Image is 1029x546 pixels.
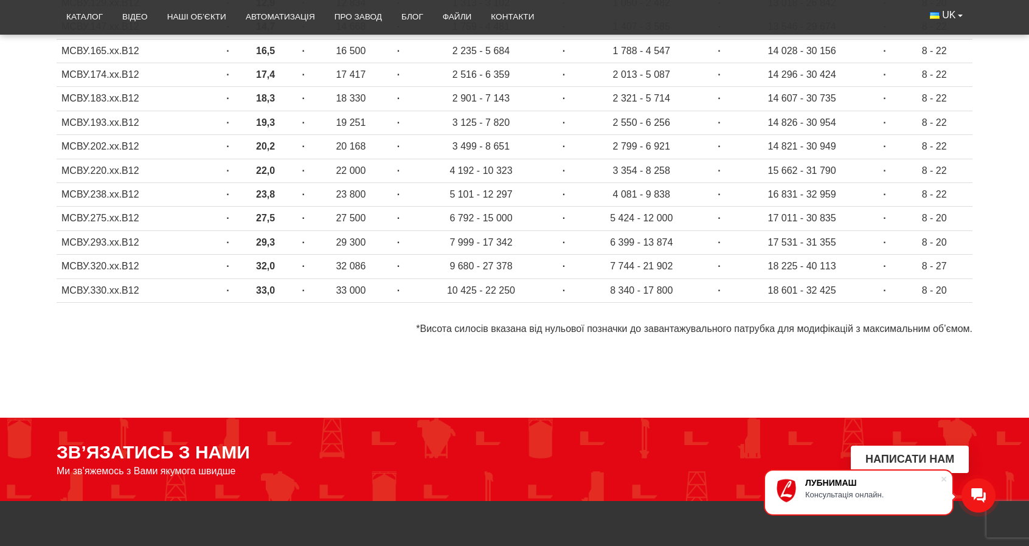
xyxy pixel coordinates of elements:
a: Контакти [481,4,544,30]
a: Блог [392,4,433,30]
td: 8 - 22 [896,39,972,63]
td: 14 826 - 30 954 [730,111,873,134]
strong: · [563,69,565,80]
td: МСВУ.293.хх.В12 [57,230,217,254]
td: 7 744 - 21 902 [575,255,708,278]
strong: · [302,93,304,103]
td: МСВУ.238.хх.В12 [57,183,217,207]
button: UK [920,4,972,27]
strong: · [302,189,304,199]
strong: · [563,93,565,103]
strong: 29,3 [256,237,275,247]
strong: · [397,141,400,151]
strong: 22,0 [256,165,275,176]
td: 18 225 - 40 113 [730,255,873,278]
strong: 17,4 [256,69,275,80]
strong: · [718,117,720,128]
td: 23 800 [314,183,387,207]
strong: · [718,261,720,271]
td: МСВУ.330.хх.В12 [57,278,217,302]
strong: · [883,46,885,56]
strong: · [226,213,229,223]
td: 8 340 - 17 800 [575,278,708,302]
strong: · [883,261,885,271]
strong: · [397,261,400,271]
strong: · [397,93,400,103]
td: 15 662 - 31 790 [730,159,873,182]
td: 22 000 [314,159,387,182]
strong: · [718,46,720,56]
strong: 32,0 [256,261,275,271]
strong: · [718,213,720,223]
span: UK [942,9,955,22]
button: Написати нам [851,446,969,473]
strong: 19,3 [256,117,275,128]
strong: · [883,189,885,199]
strong: · [563,165,565,176]
td: МСВУ.220.хх.В12 [57,159,217,182]
td: 8 - 20 [896,278,972,302]
strong: · [302,237,304,247]
td: 8 - 22 [896,183,972,207]
td: 2 550 - 6 256 [575,111,708,134]
td: 3 499 - 8 651 [410,135,552,159]
strong: · [883,141,885,151]
td: 2 799 - 6 921 [575,135,708,159]
td: 2 235 - 5 684 [410,39,552,63]
div: Консультація онлайн. [805,490,940,499]
strong: · [302,141,304,151]
strong: · [397,237,400,247]
strong: · [226,165,229,176]
td: 3 125 - 7 820 [410,111,552,134]
strong: · [397,285,400,295]
td: 9 680 - 27 378 [410,255,552,278]
td: 17 011 - 30 835 [730,207,873,230]
strong: · [563,237,565,247]
td: 8 - 22 [896,135,972,159]
strong: · [563,141,565,151]
div: ЛУБНИМАШ [805,478,940,488]
td: МСВУ.202.хх.В12 [57,135,217,159]
strong: · [302,69,304,80]
strong: 23,8 [256,189,275,199]
td: 16 500 [314,39,387,63]
td: 2 901 - 7 143 [410,87,552,111]
td: 33 000 [314,278,387,302]
strong: · [718,141,720,151]
td: 5 101 - 12 297 [410,183,552,207]
a: Автоматизація [236,4,325,30]
strong: 16,5 [256,46,275,56]
td: 27 500 [314,207,387,230]
strong: 18,3 [256,93,275,103]
strong: · [397,117,400,128]
strong: 27,5 [256,213,275,223]
td: 18 601 - 32 425 [730,278,873,302]
td: МСВУ.183.хх.В12 [57,87,217,111]
strong: · [718,69,720,80]
td: 14 821 - 30 949 [730,135,873,159]
td: 7 999 - 17 342 [410,230,552,254]
td: 2 013 - 5 087 [575,63,708,87]
strong: · [302,165,304,176]
strong: · [718,93,720,103]
strong: · [397,165,400,176]
span: Ми зв’яжемось з Вами якумога швидше [57,466,236,477]
td: 5 424 - 12 000 [575,207,708,230]
strong: · [226,285,229,295]
td: 16 831 - 32 959 [730,183,873,207]
strong: · [883,285,885,295]
strong: · [226,141,229,151]
strong: · [883,237,885,247]
td: 2 321 - 5 714 [575,87,708,111]
strong: · [563,213,565,223]
a: Наші об’єкти [158,4,236,30]
td: 8 - 22 [896,87,972,111]
strong: · [397,46,400,56]
td: 17 531 - 31 355 [730,230,873,254]
td: 4 081 - 9 838 [575,183,708,207]
td: 18 330 [314,87,387,111]
strong: · [226,117,229,128]
td: 8 - 22 [896,63,972,87]
span: Висота силосів вказана від нульової позначки до завантажувального патрубка для модифікацій з макс... [420,323,972,334]
strong: · [226,93,229,103]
